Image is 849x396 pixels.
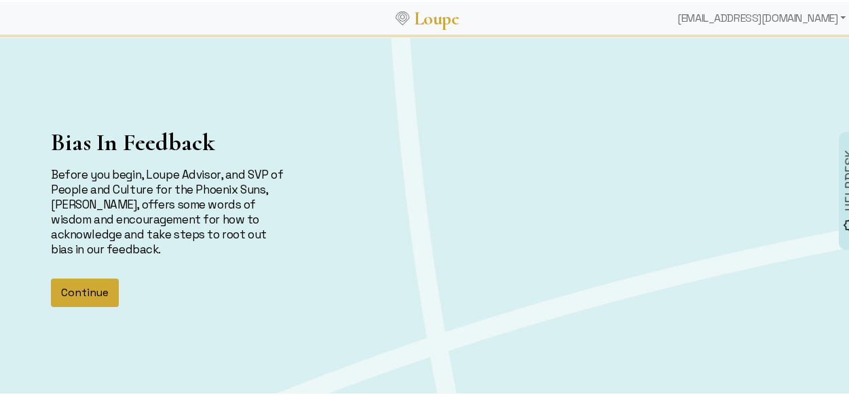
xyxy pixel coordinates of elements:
button: Continue [51,276,119,305]
a: Loupe [409,4,464,29]
p: Before you begin, Loupe Advisor, and SVP of People and Culture for the Phoenix Suns, [PERSON_NAME... [51,165,287,255]
h1: Bias In Feedback [51,126,287,154]
img: Loupe Logo [396,10,409,23]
